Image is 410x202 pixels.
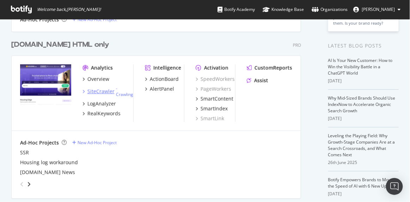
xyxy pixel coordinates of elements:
[328,78,399,84] div: [DATE]
[20,159,78,166] a: Housing log workaround
[328,133,395,158] a: Leveling the Playing Field: Why Growth-Stage Companies Are at a Search Crossroads, and What Comes...
[82,100,116,107] a: LogAnalyzer
[87,110,121,117] div: RealKeywords
[87,100,116,107] div: LogAnalyzer
[20,64,71,105] img: www.Housing.com
[204,64,228,71] div: Activation
[82,76,109,83] a: Overview
[247,64,292,71] a: CustomReports
[255,64,292,71] div: CustomReports
[254,77,268,84] div: Assist
[20,16,59,23] div: Ad-Hoc Projects
[196,105,228,112] a: SmartIndex
[116,91,133,97] a: Crawling
[348,4,406,15] button: [PERSON_NAME]
[82,86,133,97] a: SiteCrawler- Crawling
[328,191,399,197] div: [DATE]
[201,95,233,102] div: SmartContent
[11,40,112,50] a: [DOMAIN_NAME] HTML only
[145,86,174,93] a: AlertPanel
[196,95,233,102] a: SmartContent
[328,177,398,189] a: Botify Empowers Brands to Move at the Speed of AI with 6 New Updates
[328,42,399,50] div: Latest Blog Posts
[150,86,174,93] div: AlertPanel
[196,76,235,83] a: SpeedWorkers
[145,76,179,83] a: ActionBoard
[17,179,26,190] div: angle-left
[153,64,181,71] div: Intelligence
[196,115,224,122] a: SmartLink
[72,17,117,23] a: New Ad-Hoc Project
[87,76,109,83] div: Overview
[82,110,121,117] a: RealKeywords
[328,57,393,76] a: AI Is Your New Customer: How to Win the Visibility Battle in a ChatGPT World
[26,181,31,188] div: angle-right
[247,77,268,84] a: Assist
[386,178,403,195] div: Open Intercom Messenger
[20,139,59,146] div: Ad-Hoc Projects
[328,95,396,114] a: Why Mid-Sized Brands Should Use IndexNow to Accelerate Organic Search Growth
[328,159,399,166] div: 26th June 2025
[37,7,101,12] span: Welcome back, [PERSON_NAME] !
[91,64,113,71] div: Analytics
[362,6,395,12] span: Bikash Behera
[293,42,301,48] div: Pro
[263,6,304,13] div: Knowledge Base
[218,6,255,13] div: Botify Academy
[116,86,133,97] div: -
[20,149,29,156] a: SSR
[11,40,109,50] div: [DOMAIN_NAME] HTML only
[150,76,179,83] div: ActionBoard
[312,6,348,13] div: Organizations
[72,140,117,146] a: New Ad-Hoc Project
[328,115,399,122] div: [DATE]
[78,140,117,146] div: New Ad-Hoc Project
[196,86,231,93] a: PageWorkers
[201,105,228,112] div: SmartIndex
[20,169,75,176] a: [DOMAIN_NAME] News
[87,88,115,95] div: SiteCrawler
[78,17,117,23] div: New Ad-Hoc Project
